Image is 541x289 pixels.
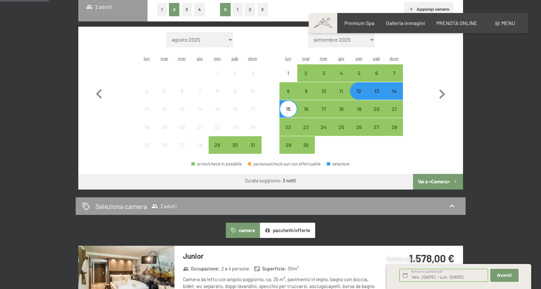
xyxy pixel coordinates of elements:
[297,64,315,82] div: arrivo/check-in possibile
[209,118,226,136] div: arrivo/check-in non effettuabile
[297,100,315,118] div: Tue Sep 16 2025
[191,82,209,100] div: Thu Aug 07 2025
[191,118,209,136] div: arrivo/check-in non effettuabile
[315,118,332,136] div: Wed Sep 24 2025
[191,118,209,136] div: Thu Aug 21 2025
[144,56,150,61] abbr: lunedì
[173,100,191,118] div: arrivo/check-in non effettuabile
[139,142,155,159] div: 25
[220,3,231,16] button: 0
[385,118,403,136] div: Sun Sep 28 2025
[385,82,403,100] div: Sun Sep 14 2025
[138,136,156,154] div: Mon Aug 25 2025
[226,118,244,136] div: arrivo/check-in non effettuabile
[279,136,297,154] div: Mon Sep 29 2025
[350,82,367,100] div: Fri Sep 12 2025
[368,64,385,82] div: arrivo/check-in possibile
[244,64,261,82] div: Sun Aug 03 2025
[350,100,367,118] div: Fri Sep 19 2025
[244,118,261,136] div: arrivo/check-in non effettuabile
[280,71,296,87] div: 1
[226,100,244,118] div: arrivo/check-in non effettuabile
[351,125,367,141] div: 26
[139,106,155,123] div: 11
[279,136,297,154] div: arrivo/check-in possibile
[332,118,350,136] div: arrivo/check-in possibile
[227,71,243,87] div: 2
[161,56,168,61] abbr: martedì
[178,56,186,61] abbr: mercoledì
[315,118,332,136] div: arrivo/check-in possibile
[156,118,173,136] div: Tue Aug 19 2025
[209,82,226,100] div: Fri Aug 08 2025
[173,100,191,118] div: Wed Aug 13 2025
[351,71,367,87] div: 5
[368,71,385,87] div: 6
[226,118,244,136] div: Sat Aug 23 2025
[368,125,385,141] div: 27
[279,118,297,136] div: Mon Sep 22 2025
[209,64,226,82] div: Fri Aug 01 2025
[138,82,156,100] div: Mon Aug 04 2025
[368,64,385,82] div: Sat Sep 06 2025
[368,100,385,118] div: arrivo/check-in possibile
[156,100,173,118] div: arrivo/check-in non effettuabile
[298,106,314,123] div: 16
[244,118,261,136] div: Sun Aug 24 2025
[344,20,374,26] a: Premium Spa
[191,100,209,118] div: arrivo/check-in non effettuabile
[169,3,180,16] button: 2
[156,82,173,100] div: arrivo/check-in non effettuabile
[209,118,226,136] div: Fri Aug 22 2025
[174,142,190,159] div: 27
[373,56,380,61] abbr: sabato
[226,82,244,100] div: arrivo/check-in non effettuabile
[244,64,261,82] div: arrivo/check-in non effettuabile
[350,64,367,82] div: Fri Sep 05 2025
[332,118,350,136] div: Thu Sep 25 2025
[209,71,225,87] div: 1
[227,106,243,123] div: 16
[409,252,454,264] strong: 1.578,00 €
[197,56,203,61] abbr: giovedì
[209,142,225,159] div: 29
[156,82,173,100] div: Tue Aug 05 2025
[436,20,477,26] a: PRENOTA ONLINE
[244,136,261,154] div: arrivo/check-in possibile
[385,64,403,82] div: arrivo/check-in possibile
[191,162,242,166] div: arrivo/check-in possibile
[139,88,155,105] div: 4
[173,136,191,154] div: arrivo/check-in non effettuabile
[333,71,349,87] div: 4
[279,64,297,82] div: arrivo/check-in non effettuabile
[332,64,350,82] div: arrivo/check-in possibile
[368,106,385,123] div: 20
[245,3,255,16] button: 2
[298,71,314,87] div: 2
[390,56,399,61] abbr: domenica
[221,265,249,272] span: 2 a 4 persone
[226,136,244,154] div: arrivo/check-in possibile
[279,82,297,100] div: arrivo/check-in possibile
[226,64,244,82] div: arrivo/check-in non effettuabile
[302,56,310,61] abbr: martedì
[350,118,367,136] div: arrivo/check-in possibile
[86,3,112,10] span: 2 adulti
[151,203,177,209] span: 2 adulti
[96,202,147,211] h2: Seleziona camera
[332,82,350,100] div: Thu Sep 11 2025
[332,64,350,82] div: Thu Sep 04 2025
[490,269,518,282] button: Avanti
[156,118,173,136] div: arrivo/check-in non effettuabile
[283,178,296,183] b: 3 notti
[288,265,299,272] span: 35 m²
[297,118,315,136] div: arrivo/check-in possibile
[316,71,332,87] div: 3
[386,20,425,26] span: Galleria immagini
[209,82,226,100] div: arrivo/check-in non effettuabile
[333,88,349,105] div: 11
[368,88,385,105] div: 13
[248,162,321,166] div: partenza/check-out non effettuabile
[279,100,297,118] div: arrivo/check-in possibile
